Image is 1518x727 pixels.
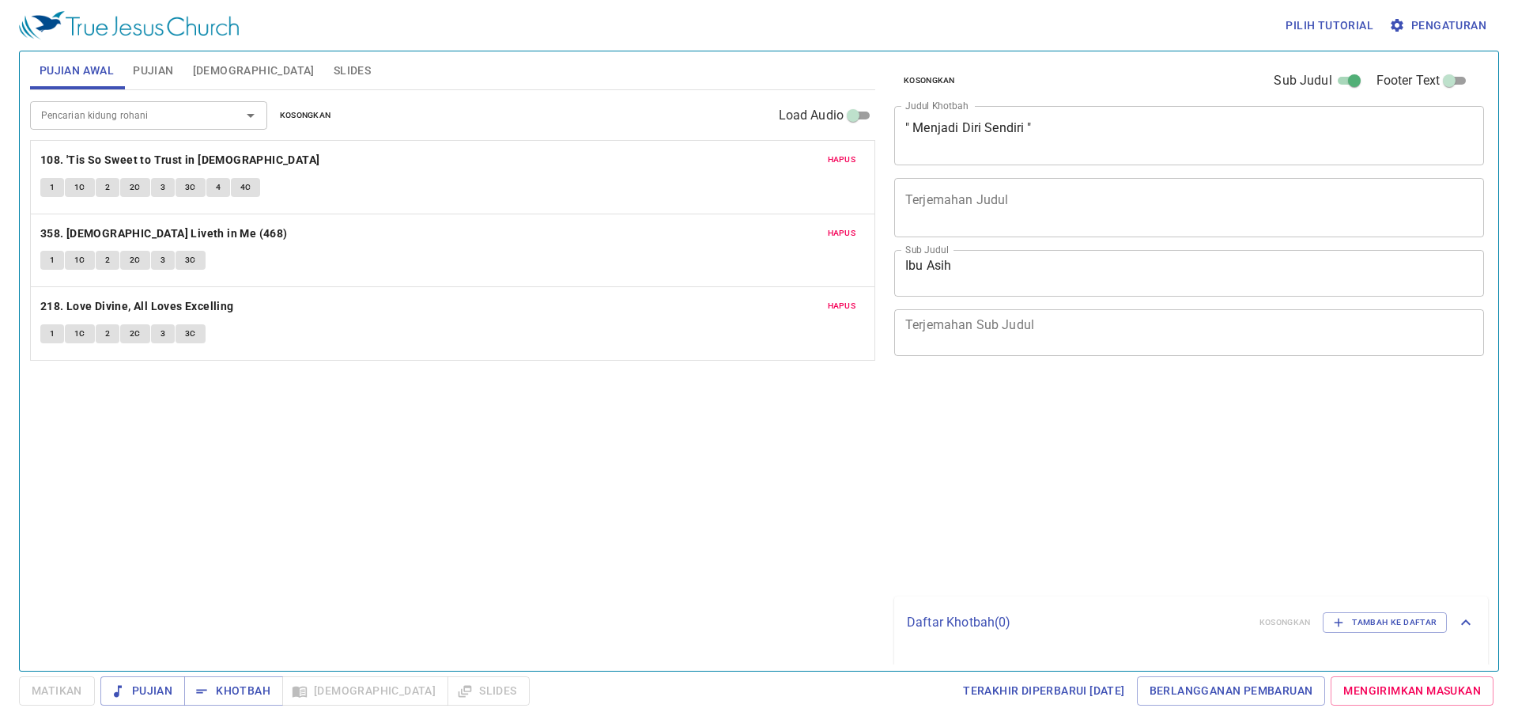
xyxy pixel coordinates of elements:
span: 3C [185,253,196,267]
span: Hapus [828,226,856,240]
button: Tambah ke Daftar [1323,612,1447,633]
span: Terakhir Diperbarui [DATE] [963,681,1124,701]
span: 1C [74,253,85,267]
a: Terakhir Diperbarui [DATE] [957,676,1131,706]
span: Pujian [133,61,173,81]
p: Daftar Khotbah ( 0 ) [907,613,1247,632]
span: Footer Text [1376,71,1441,90]
button: 2C [120,251,150,270]
span: Mengirimkan Masukan [1343,681,1481,701]
button: 3 [151,178,175,197]
button: 3C [176,324,206,343]
a: Mengirimkan Masukan [1331,676,1493,706]
button: 2 [96,324,119,343]
button: 1 [40,251,64,270]
b: 358. [DEMOGRAPHIC_DATA] Liveth in Me (468) [40,224,288,244]
span: Tambah ke Daftar [1333,615,1437,630]
span: 1 [50,180,55,195]
b: 218. Love Divine, All Loves Excelling [40,297,234,316]
span: 2 [105,253,110,267]
button: Pilih tutorial [1279,11,1380,40]
button: 4C [231,178,261,197]
button: Pujian [100,676,185,706]
button: 2 [96,178,119,197]
span: Slides [334,61,371,81]
span: Hapus [828,153,856,167]
button: 1 [40,324,64,343]
span: Pilih tutorial [1286,16,1373,36]
span: 3 [160,253,165,267]
span: Berlangganan Pembaruan [1150,681,1313,701]
span: 3 [160,327,165,341]
textarea: " Menjadi Diri Sendiri " [905,120,1473,150]
button: 3C [176,251,206,270]
span: Load Audio [779,106,844,125]
button: 2C [120,324,150,343]
button: 3 [151,251,175,270]
button: Open [240,104,262,127]
span: 2C [130,327,141,341]
a: Berlangganan Pembaruan [1137,676,1326,706]
span: 3C [185,327,196,341]
span: 2 [105,180,110,195]
button: Pengaturan [1386,11,1493,40]
span: Pengaturan [1392,16,1486,36]
button: 108. 'Tis So Sweet to Trust in [DEMOGRAPHIC_DATA] [40,150,323,170]
button: 3C [176,178,206,197]
span: Kosongkan [904,74,955,88]
span: 4C [240,180,251,195]
button: 358. [DEMOGRAPHIC_DATA] Liveth in Me (468) [40,224,290,244]
b: 108. 'Tis So Sweet to Trust in [DEMOGRAPHIC_DATA] [40,150,320,170]
button: 2 [96,251,119,270]
span: Kosongkan [280,108,331,123]
span: 4 [216,180,221,195]
button: 1C [65,178,95,197]
button: Hapus [818,150,866,169]
span: 2 [105,327,110,341]
span: Pujian [113,681,172,701]
span: 3 [160,180,165,195]
span: 1C [74,180,85,195]
span: Khotbah [197,681,270,701]
button: 218. Love Divine, All Loves Excelling [40,297,236,316]
button: Khotbah [184,676,283,706]
span: 1C [74,327,85,341]
button: 1C [65,251,95,270]
button: Hapus [818,224,866,243]
span: 3C [185,180,196,195]
button: 2C [120,178,150,197]
span: 1 [50,253,55,267]
button: Hapus [818,297,866,316]
i: Belum ada yang disimpan [907,663,1055,678]
button: Kosongkan [270,106,341,125]
span: 2C [130,253,141,267]
button: 1 [40,178,64,197]
button: 3 [151,324,175,343]
span: 1 [50,327,55,341]
span: Sub Judul [1274,71,1331,90]
span: 2C [130,180,141,195]
img: True Jesus Church [19,11,239,40]
button: 1C [65,324,95,343]
div: Daftar Khotbah(0)KosongkanTambah ke Daftar [894,596,1488,649]
button: Kosongkan [894,71,965,90]
span: Pujian Awal [40,61,114,81]
button: 4 [206,178,230,197]
span: [DEMOGRAPHIC_DATA] [193,61,315,81]
span: Hapus [828,299,856,313]
textarea: Ibu Asih [905,258,1473,288]
iframe: from-child [888,373,1368,591]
